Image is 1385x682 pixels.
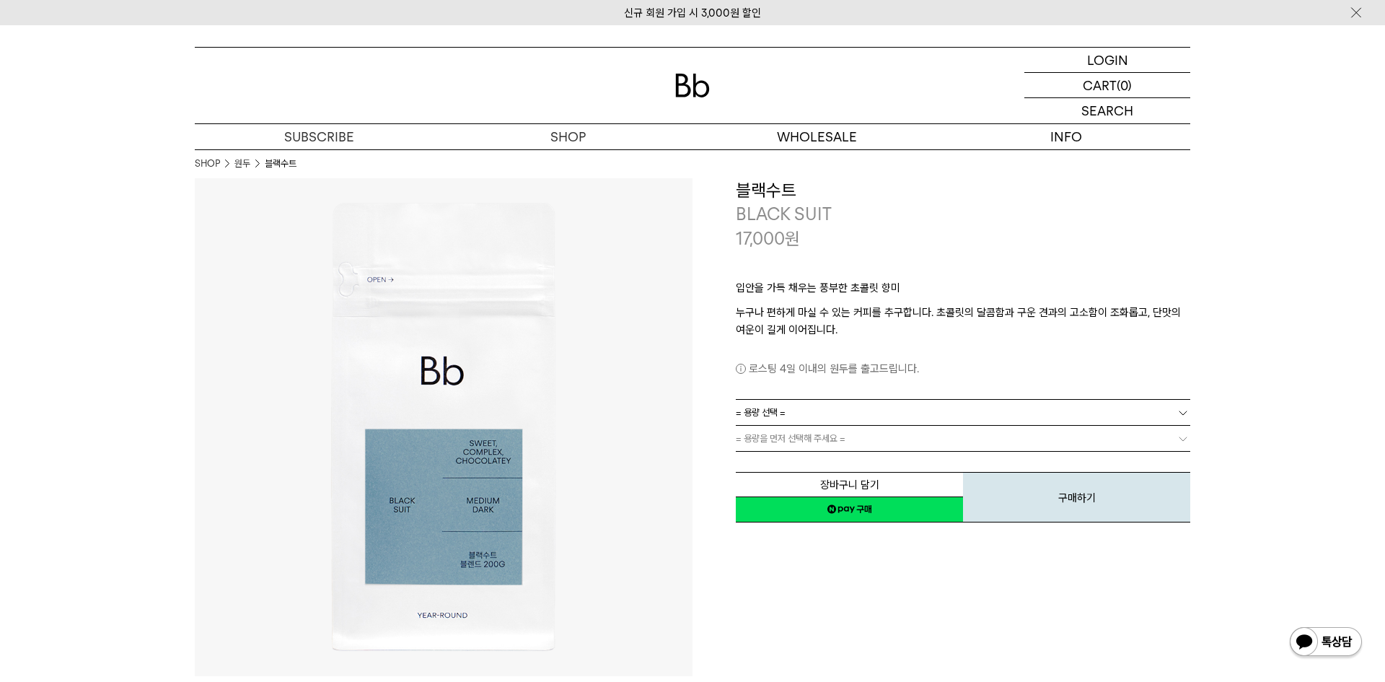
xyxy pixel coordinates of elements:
p: BLACK SUIT [736,202,1190,227]
p: 입안을 가득 채우는 풍부한 초콜릿 향미 [736,279,1190,304]
a: SHOP [195,157,220,171]
p: LOGIN [1087,48,1128,72]
h3: 블랙수트 [736,178,1190,203]
p: (0) [1117,73,1132,97]
a: SUBSCRIBE [195,124,444,149]
img: 로고 [675,74,710,97]
p: SEARCH [1081,98,1133,123]
a: 새창 [736,497,963,523]
p: 로스팅 4일 이내의 원두를 출고드립니다. [736,360,1190,377]
a: 원두 [234,157,250,171]
img: 카카오톡 채널 1:1 채팅 버튼 [1288,626,1363,660]
p: 누구나 편하게 마실 수 있는 커피를 추구합니다. 초콜릿의 달콤함과 구운 견과의 고소함이 조화롭고, 단맛의 여운이 길게 이어집니다. [736,304,1190,338]
button: 장바구니 담기 [736,472,963,497]
img: 블랙수트 [195,178,692,676]
a: 신규 회원 가입 시 3,000원 할인 [624,6,761,19]
li: 블랙수트 [265,157,296,171]
p: WHOLESALE [692,124,941,149]
p: INFO [941,124,1190,149]
a: CART (0) [1024,73,1190,98]
a: SHOP [444,124,692,149]
span: = 용량을 먼저 선택해 주세요 = [736,426,845,451]
span: 원 [785,228,800,249]
button: 구매하기 [963,472,1190,523]
a: LOGIN [1024,48,1190,73]
span: = 용량 선택 = [736,400,786,425]
p: CART [1083,73,1117,97]
p: 17,000 [736,227,800,251]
